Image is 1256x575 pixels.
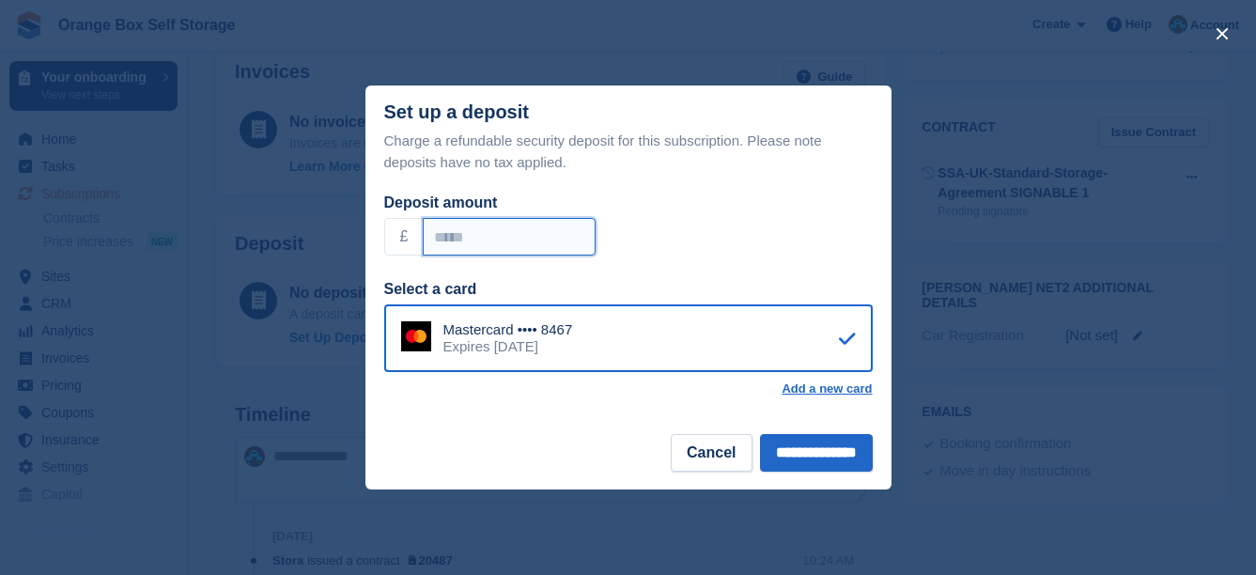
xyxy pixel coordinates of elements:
div: Mastercard •••• 8467 [443,321,573,338]
label: Deposit amount [384,194,498,210]
img: Mastercard Logo [401,321,431,351]
div: Expires [DATE] [443,338,573,355]
button: Cancel [671,434,752,472]
p: Charge a refundable security deposit for this subscription. Please note deposits have no tax appl... [384,131,873,173]
button: close [1207,19,1237,49]
div: Select a card [384,278,873,301]
a: Add a new card [782,381,872,396]
div: Set up a deposit [384,101,529,123]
